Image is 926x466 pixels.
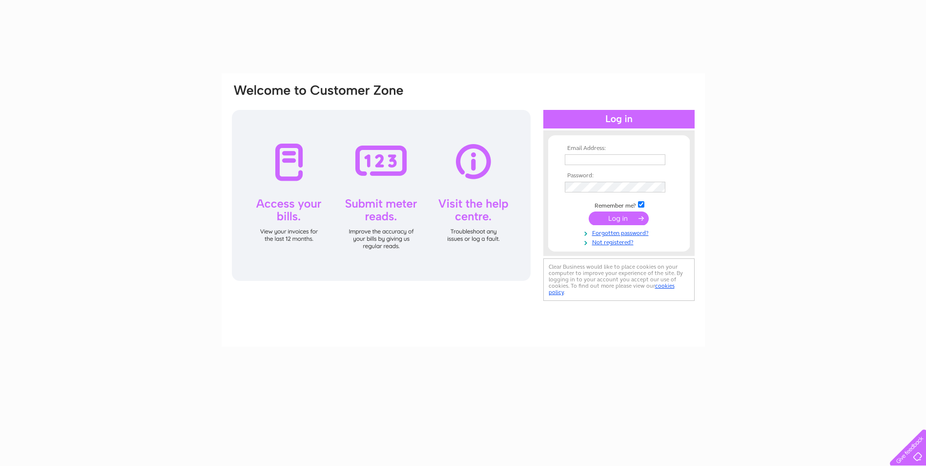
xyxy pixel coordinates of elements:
[543,258,695,301] div: Clear Business would like to place cookies on your computer to improve your experience of the sit...
[565,228,676,237] a: Forgotten password?
[562,145,676,152] th: Email Address:
[549,282,675,296] a: cookies policy
[589,212,649,225] input: Submit
[565,237,676,246] a: Not registered?
[562,172,676,179] th: Password:
[562,200,676,210] td: Remember me?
